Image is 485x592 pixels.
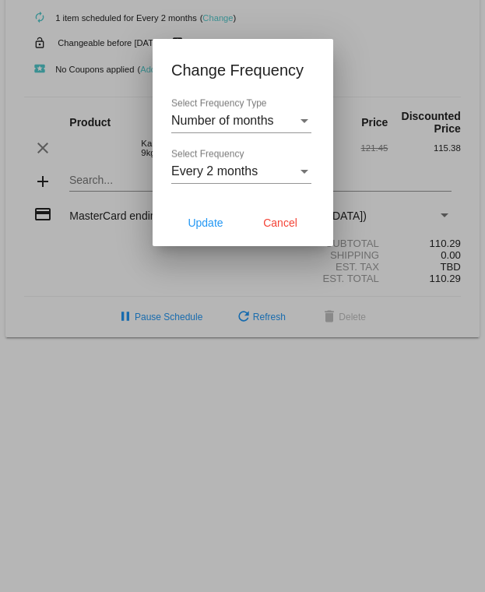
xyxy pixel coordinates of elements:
mat-select: Select Frequency [171,164,311,178]
h1: Change Frequency [171,58,315,83]
span: Update [188,217,223,229]
mat-select: Select Frequency Type [171,114,311,128]
span: Every 2 months [171,164,258,178]
span: Number of months [171,114,274,127]
span: Cancel [263,217,297,229]
button: Cancel [246,209,315,237]
button: Update [171,209,240,237]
